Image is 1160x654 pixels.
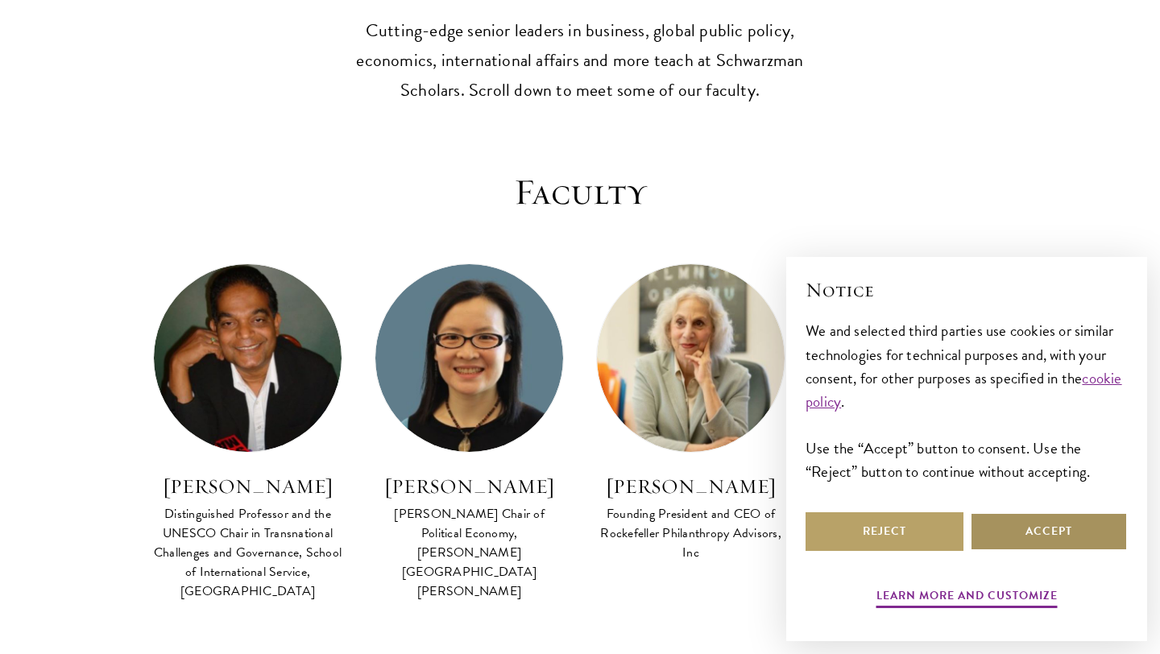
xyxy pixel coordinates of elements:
[806,276,1128,304] h2: Notice
[596,473,785,500] h3: [PERSON_NAME]
[153,263,342,603] a: [PERSON_NAME] Distinguished Professor and the UNESCO Chair in Transnational Challenges and Govern...
[596,504,785,562] div: Founding President and CEO of Rockefeller Philanthropy Advisors, Inc
[153,504,342,601] div: Distinguished Professor and the UNESCO Chair in Transnational Challenges and Governance, School o...
[153,473,342,500] h3: [PERSON_NAME]
[375,504,564,601] div: [PERSON_NAME] Chair of Political Economy, [PERSON_NAME][GEOGRAPHIC_DATA][PERSON_NAME]
[596,263,785,565] a: [PERSON_NAME] Founding President and CEO of Rockefeller Philanthropy Advisors, Inc
[806,319,1128,482] div: We and selected third parties use cookies or similar technologies for technical purposes and, wit...
[806,512,963,551] button: Reject
[970,512,1128,551] button: Accept
[350,16,810,106] p: Cutting-edge senior leaders in business, global public policy, economics, international affairs a...
[806,366,1122,413] a: cookie policy
[375,263,564,603] a: [PERSON_NAME] [PERSON_NAME] Chair of Political Economy, [PERSON_NAME][GEOGRAPHIC_DATA][PERSON_NAME]
[375,473,564,500] h3: [PERSON_NAME]
[876,586,1058,611] button: Learn more and customize
[145,170,1015,215] h3: Faculty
